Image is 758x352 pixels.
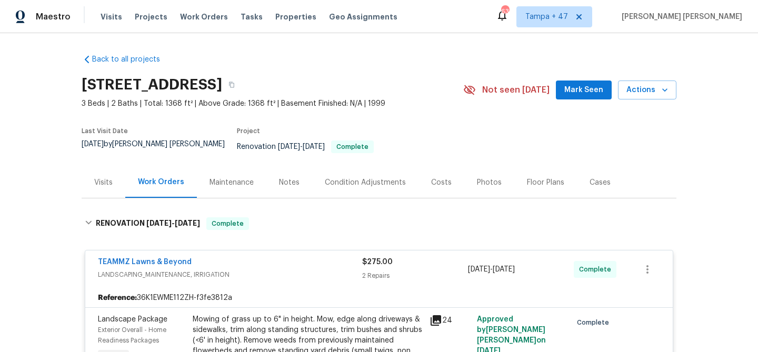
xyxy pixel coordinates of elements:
span: [DATE] [146,219,172,227]
span: Not seen [DATE] [482,85,550,95]
span: LANDSCAPING_MAINTENANCE, IRRIGATION [98,269,362,280]
div: Costs [431,177,452,188]
a: TEAMMZ Lawns & Beyond [98,258,192,266]
span: [DATE] [468,266,490,273]
span: Exterior Overall - Home Readiness Packages [98,327,166,344]
div: Condition Adjustments [325,177,406,188]
span: Projects [135,12,167,22]
span: - [146,219,200,227]
span: Project [237,128,260,134]
div: 24 [430,314,471,327]
div: 634 [501,6,508,17]
span: - [278,143,325,150]
h2: [STREET_ADDRESS] [82,79,222,90]
span: Landscape Package [98,316,167,323]
span: Complete [207,218,248,229]
div: Photos [477,177,502,188]
span: - [468,264,515,275]
button: Copy Address [222,75,241,94]
button: Mark Seen [556,81,612,100]
span: [DATE] [278,143,300,150]
div: by [PERSON_NAME] [PERSON_NAME] [82,140,237,160]
h6: RENOVATION [96,217,200,230]
div: RENOVATION [DATE]-[DATE]Complete [82,207,676,240]
span: Geo Assignments [329,12,397,22]
span: Last Visit Date [82,128,128,134]
span: Complete [577,317,613,328]
span: Renovation [237,143,374,150]
a: Back to all projects [82,54,183,65]
span: Mark Seen [564,84,603,97]
div: 36K1EWME112ZH-f3fe3812a [85,288,673,307]
div: Cases [590,177,611,188]
span: $275.00 [362,258,393,266]
span: Work Orders [180,12,228,22]
div: Visits [94,177,113,188]
span: [DATE] [175,219,200,227]
button: Actions [618,81,676,100]
span: [DATE] [82,140,104,148]
div: Floor Plans [527,177,564,188]
b: Reference: [98,293,137,303]
span: [PERSON_NAME] [PERSON_NAME] [617,12,742,22]
span: Complete [332,144,373,150]
span: Actions [626,84,668,97]
div: Maintenance [210,177,254,188]
span: 3 Beds | 2 Baths | Total: 1368 ft² | Above Grade: 1368 ft² | Basement Finished: N/A | 1999 [82,98,463,109]
div: Work Orders [138,177,184,187]
div: 2 Repairs [362,270,468,281]
span: Properties [275,12,316,22]
span: Maestro [36,12,71,22]
span: Tasks [241,13,263,21]
span: [DATE] [493,266,515,273]
span: Visits [101,12,122,22]
div: Notes [279,177,300,188]
span: Tampa + 47 [525,12,568,22]
span: Complete [579,264,615,275]
span: [DATE] [303,143,325,150]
